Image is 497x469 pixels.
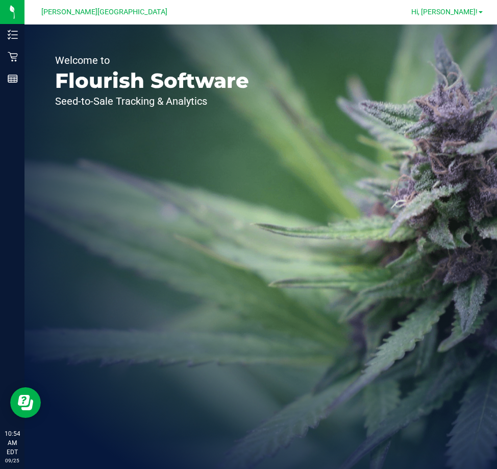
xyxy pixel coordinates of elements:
span: Hi, [PERSON_NAME]! [411,8,478,16]
inline-svg: Retail [8,52,18,62]
iframe: Resource center [10,387,41,418]
inline-svg: Reports [8,74,18,84]
p: 09/25 [5,457,20,464]
p: Welcome to [55,55,249,65]
p: 10:54 AM EDT [5,429,20,457]
span: [PERSON_NAME][GEOGRAPHIC_DATA] [41,8,167,16]
inline-svg: Inventory [8,30,18,40]
p: Flourish Software [55,71,249,91]
p: Seed-to-Sale Tracking & Analytics [55,96,249,106]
